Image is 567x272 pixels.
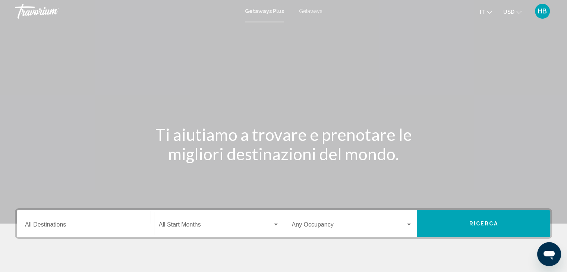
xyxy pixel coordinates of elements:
a: Getaways [299,8,322,14]
span: Ricerca [469,221,498,227]
span: it [480,9,485,15]
span: HB [538,7,547,15]
button: Change currency [503,6,522,17]
button: Ricerca [417,210,550,237]
a: Travorium [15,4,237,19]
button: Change language [480,6,492,17]
button: User Menu [533,3,552,19]
iframe: Кнопка запуска окна обмена сообщениями [537,242,561,266]
a: Getaways Plus [245,8,284,14]
h1: Ti aiutiamo a trovare e prenotare le migliori destinazioni del mondo. [144,125,423,164]
div: Search widget [17,210,550,237]
span: USD [503,9,514,15]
